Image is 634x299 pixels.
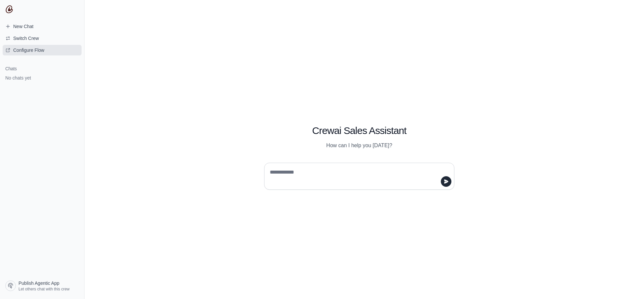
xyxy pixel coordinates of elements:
span: Let others chat with this crew [18,286,70,292]
a: Publish Agentic App Let others chat with this crew [3,278,82,294]
span: New Chat [13,23,33,30]
h1: Crewai Sales Assistant [264,125,454,137]
button: Switch Crew [3,33,82,44]
span: Configure Flow [13,47,44,53]
span: Switch Crew [13,35,39,42]
p: How can I help you [DATE]? [264,142,454,149]
a: Configure Flow [3,45,82,55]
span: Publish Agentic App [18,280,59,286]
a: New Chat [3,21,82,32]
iframe: Chat Widget [601,267,634,299]
img: CrewAI Logo [5,5,13,13]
